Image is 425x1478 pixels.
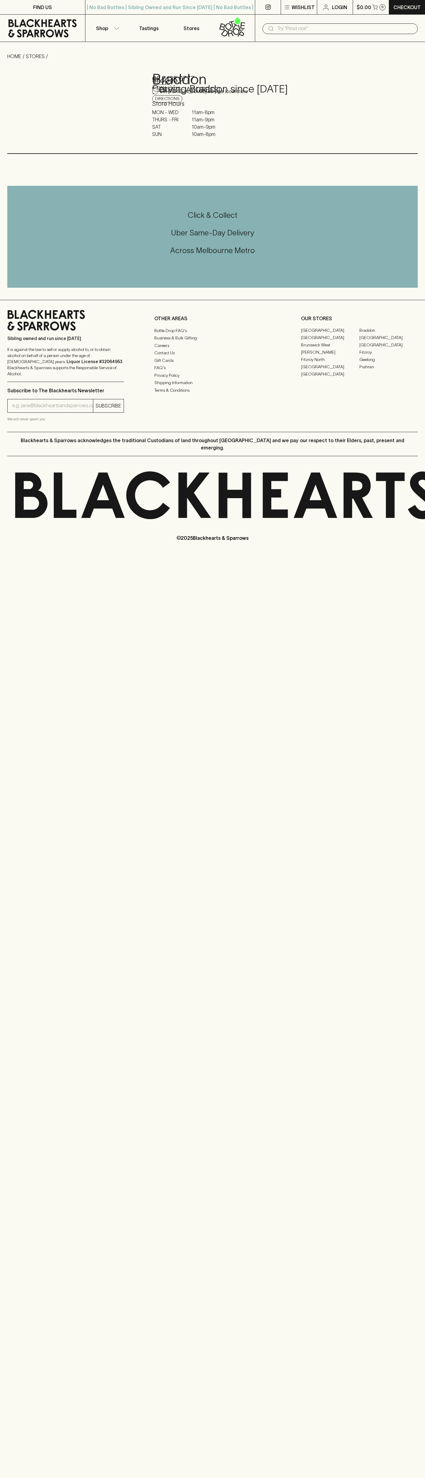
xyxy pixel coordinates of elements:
[7,387,124,394] p: Subscribe to The Blackhearts Newsletter
[381,5,384,9] p: 0
[139,25,159,32] p: Tastings
[12,401,93,411] input: e.g. jane@blackheartsandsparrows.com.au
[12,437,413,451] p: Blackhearts & Sparrows acknowledges the traditional Custodians of land throughout [GEOGRAPHIC_DAT...
[301,356,359,363] a: Fitzroy North
[359,349,418,356] a: Fitzroy
[154,315,271,322] p: OTHER AREAS
[154,379,271,387] a: Shipping Information
[301,349,359,356] a: [PERSON_NAME]
[7,335,124,342] p: Sibling owned and run since [DATE]
[154,387,271,394] a: Terms & Conditions
[7,54,21,59] a: HOME
[359,327,418,334] a: Braddon
[393,4,421,11] p: Checkout
[67,359,122,364] strong: Liquor License #32064953
[85,15,128,42] button: Shop
[301,334,359,342] a: [GEOGRAPHIC_DATA]
[7,346,124,377] p: It is against the law to sell or supply alcohol to, or to obtain alcohol on behalf of a person un...
[183,25,199,32] p: Stores
[7,186,418,288] div: Call to action block
[154,327,271,334] a: Bottle Drop FAQ's
[96,25,108,32] p: Shop
[154,349,271,357] a: Contact Us
[292,4,315,11] p: Wishlist
[301,371,359,378] a: [GEOGRAPHIC_DATA]
[154,357,271,364] a: Gift Cards
[332,4,347,11] p: Login
[359,363,418,371] a: Prahran
[7,245,418,255] h5: Across Melbourne Metro
[359,334,418,342] a: [GEOGRAPHIC_DATA]
[154,364,271,372] a: FAQ's
[357,4,371,11] p: $0.00
[301,342,359,349] a: Brunswick West
[301,363,359,371] a: [GEOGRAPHIC_DATA]
[7,228,418,238] h5: Uber Same-Day Delivery
[154,335,271,342] a: Business & Bulk Gifting
[170,15,213,42] a: Stores
[277,24,413,33] input: Try "Pinot noir"
[93,399,124,412] button: SUBSCRIBE
[96,402,121,409] p: SUBSCRIBE
[154,372,271,379] a: Privacy Policy
[26,54,45,59] a: STORES
[33,4,52,11] p: FIND US
[154,342,271,349] a: Careers
[128,15,170,42] a: Tastings
[7,416,124,422] p: We will never spam you
[301,327,359,334] a: [GEOGRAPHIC_DATA]
[7,210,418,220] h5: Click & Collect
[359,356,418,363] a: Geelong
[359,342,418,349] a: [GEOGRAPHIC_DATA]
[301,315,418,322] p: OUR STORES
